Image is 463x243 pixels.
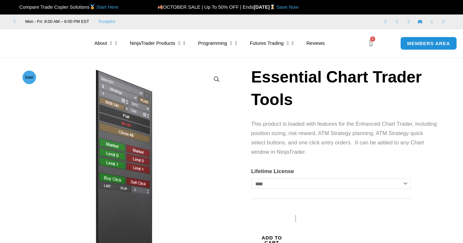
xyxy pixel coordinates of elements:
[96,4,118,10] a: Start Here
[400,37,457,50] a: MEMBERS AREA
[407,41,450,46] span: MEMBERS AREA
[158,4,254,10] span: OCTOBER SALE | Up To 50% OFF | Ends
[251,168,294,174] label: Lifetime License
[251,120,439,157] p: This product is loaded with features for the Enhanced Chart Trader, including position sizing, ri...
[300,36,331,51] a: Reviews
[270,5,275,9] img: ⌛
[123,36,192,51] a: NinjaTrader Products
[314,216,328,222] text: ••••••
[277,4,298,10] a: Save Now
[360,34,382,53] a: 0
[254,4,277,10] strong: [DATE]
[243,36,300,51] a: Futures Trading
[11,32,80,55] img: LogoAI | Affordable Indicators – NinjaTrader
[14,5,19,9] img: 🏆
[88,36,123,51] a: About
[370,36,375,42] span: 0
[23,71,36,84] span: Sale!
[251,66,439,111] h1: Essential Chart Trader Tools
[88,36,361,51] nav: Menu
[24,18,89,25] span: Mon - Fri: 8:00 AM – 6:00 PM EST
[192,36,243,51] a: Programming
[158,5,163,9] img: 🍂
[98,18,115,25] a: Trustpilot
[14,4,118,10] span: Compare Trade Copier Solutions
[90,5,95,9] img: 🥇
[211,73,222,85] a: View full-screen image gallery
